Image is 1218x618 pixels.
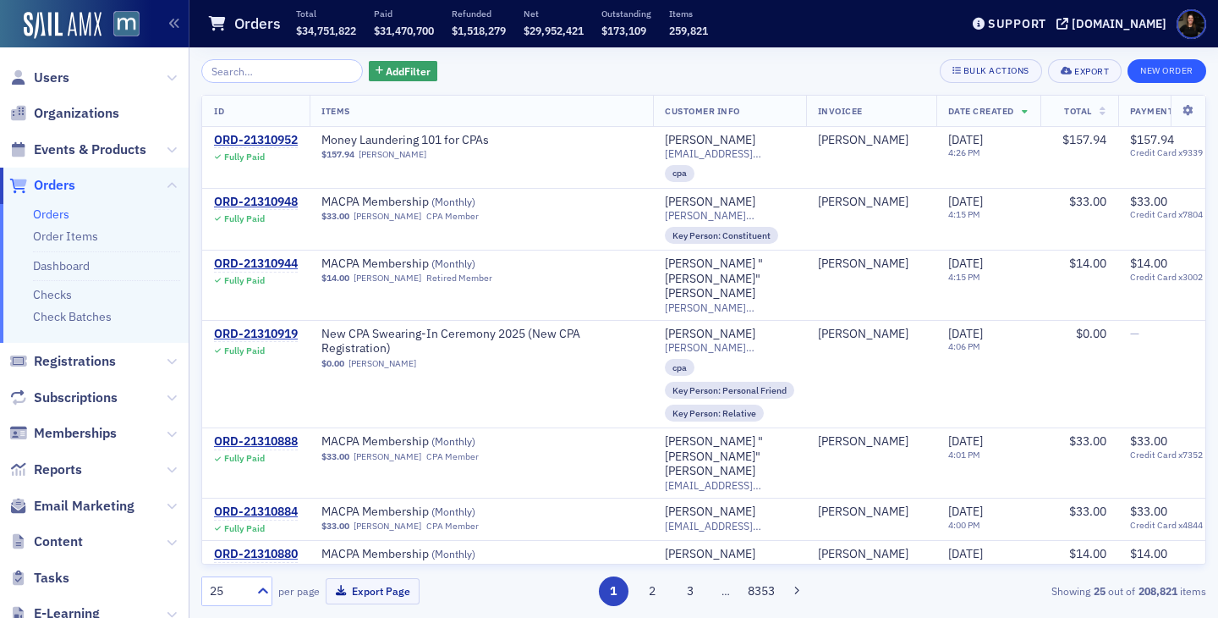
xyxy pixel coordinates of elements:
a: [PERSON_NAME] [665,195,755,210]
span: Events & Products [34,141,146,159]
a: Dashboard [33,258,90,273]
input: Search… [201,59,363,83]
a: MACPA Membership (Monthly) [321,505,535,520]
div: cpa [665,165,694,182]
a: ORD-21310888 [214,434,298,450]
span: David Williams [818,547,924,562]
span: Content [34,532,83,551]
span: $14.00 [321,273,349,284]
time: 4:26 PM [948,146,980,158]
div: Fully Paid [224,453,265,464]
time: 4:00 PM [948,561,980,573]
span: Registrations [34,352,116,371]
span: Date Created [948,105,1014,117]
span: $34,751,822 [296,24,356,37]
a: [PERSON_NAME] [354,451,421,462]
span: $157.94 [1130,132,1174,147]
a: [PERSON_NAME] [818,505,908,520]
span: MACPA Membership [321,257,535,272]
a: [PERSON_NAME] [354,273,421,284]
span: MACPA Membership [321,434,535,450]
div: Export [1074,67,1109,76]
a: [PERSON_NAME] "[PERSON_NAME]" [PERSON_NAME] [665,434,794,479]
span: ( Monthly ) [431,195,475,208]
span: $33.00 [1069,504,1106,519]
div: Retired Member [426,564,492,575]
a: [PERSON_NAME] [818,434,908,450]
a: [PERSON_NAME] [818,257,908,272]
button: 3 [676,577,705,606]
span: Items [321,105,350,117]
a: Order Items [33,229,98,244]
div: [PERSON_NAME] [665,133,755,148]
span: Credit Card x6279 [1130,562,1215,573]
a: ORD-21310952 [214,133,298,148]
span: Credit Card x7804 [1130,209,1215,220]
time: 4:01 PM [948,449,980,461]
span: $14.00 [1130,546,1167,561]
a: [PERSON_NAME] [354,211,421,222]
span: — [1130,326,1139,341]
strong: 208,821 [1135,583,1180,599]
button: [DOMAIN_NAME] [1056,18,1172,30]
a: [PERSON_NAME] "[PERSON_NAME]" [PERSON_NAME] [665,257,794,301]
a: [PERSON_NAME] [818,195,908,210]
span: Email Marketing [34,497,134,516]
a: ORD-21310919 [214,327,298,342]
a: Check Batches [33,309,112,324]
button: AddFilter [369,61,438,82]
div: [DOMAIN_NAME] [1072,16,1166,31]
span: Subscriptions [34,389,118,407]
span: Invoicee [818,105,863,117]
span: $33.00 [1069,433,1106,449]
span: Reports [34,461,82,479]
span: Money Laundering 101 for CPAs [321,133,535,148]
span: [EMAIL_ADDRESS][DOMAIN_NAME] [665,479,794,492]
div: ORD-21310880 [214,547,298,562]
span: $33.00 [321,521,349,532]
span: [EMAIL_ADDRESS][DOMAIN_NAME] [665,562,794,575]
div: [PERSON_NAME] [665,505,755,520]
span: ( Monthly ) [431,434,475,448]
button: 2 [637,577,667,606]
span: Bruce Abresch [818,133,924,148]
span: $0.00 [1076,326,1106,341]
span: Memberships [34,424,117,443]
span: Credit Card x9339 [1130,147,1215,158]
time: 4:15 PM [948,271,980,283]
a: Subscriptions [9,389,118,407]
span: 259,821 [669,24,708,37]
div: CPA Member [426,451,479,462]
time: 4:06 PM [948,340,980,352]
time: 4:15 PM [948,208,980,220]
p: Refunded [452,8,506,19]
span: $33.00 [1069,194,1106,209]
span: [DATE] [948,326,983,341]
span: MACPA Membership [321,547,535,562]
div: Fully Paid [224,213,265,224]
p: Items [669,8,708,19]
a: Content [9,532,83,551]
span: $33.00 [1130,433,1167,449]
span: $33.00 [321,451,349,462]
a: ORD-21310884 [214,505,298,520]
a: Orders [9,176,75,195]
a: New Order [1127,62,1206,77]
p: Outstanding [601,8,651,19]
span: Credit Card x7352 [1130,450,1215,461]
button: Bulk Actions [940,59,1042,83]
span: … [714,583,738,599]
span: Credit Card x3002 [1130,272,1215,283]
div: Key Person: Constituent [665,227,778,244]
img: SailAMX [113,11,140,37]
a: [PERSON_NAME] [348,358,416,369]
span: $14.00 [1069,546,1106,561]
span: ID [214,105,224,117]
span: Credit Card x4844 [1130,520,1215,531]
div: Fully Paid [224,523,265,534]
